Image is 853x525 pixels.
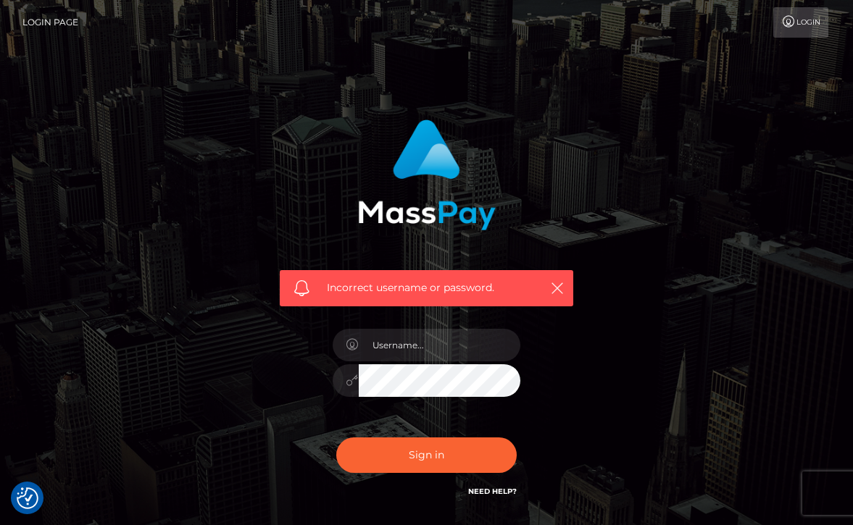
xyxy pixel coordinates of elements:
[17,487,38,509] button: Consent Preferences
[468,487,517,496] a: Need Help?
[336,437,517,473] button: Sign in
[17,487,38,509] img: Revisit consent button
[358,119,496,230] img: MassPay Login
[359,329,521,361] input: Username...
[773,7,828,38] a: Login
[22,7,78,38] a: Login Page
[327,280,533,295] span: Incorrect username or password.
